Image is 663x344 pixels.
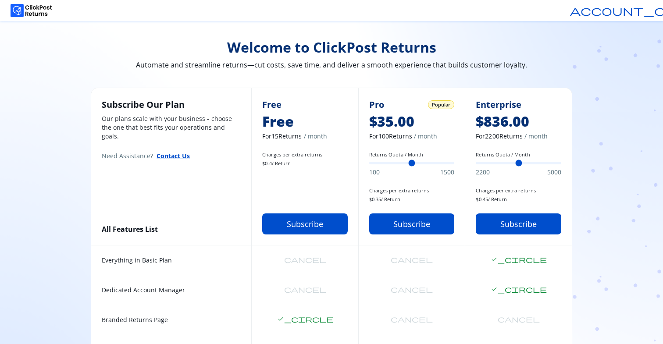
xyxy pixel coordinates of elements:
[102,99,241,111] h2: Subscribe Our Plan
[262,213,348,234] button: Subscribe
[102,152,153,160] span: Need Assistance?
[369,113,455,130] span: $35.00
[432,101,450,108] span: Popular
[157,151,190,160] button: Contact Us
[102,256,241,265] span: Everything in Basic Plan
[369,196,455,203] span: $ 0.35 / Return
[391,286,433,293] span: cancel
[391,256,433,263] span: cancel
[369,151,455,158] label: Returns Quota / Month
[262,99,282,111] span: Free
[491,256,547,263] span: check_circle
[391,316,433,323] span: cancel
[262,113,348,130] span: Free
[277,316,333,323] span: check_circle
[369,99,384,111] span: Pro
[102,224,158,234] span: All Features List
[476,187,561,194] span: Charges per extra returns
[284,256,326,263] span: cancel
[102,286,241,294] span: Dedicated Account Manager
[476,113,561,130] span: $836.00
[369,168,380,177] span: 100
[524,132,548,141] span: / month
[547,168,561,177] span: 5000
[476,196,561,203] span: $ 0.45 / Return
[476,213,561,234] button: Subscribe
[91,39,572,56] span: Welcome to ClickPost Returns
[369,132,455,141] span: For 100 Returns
[476,151,561,158] label: Returns Quota / Month
[91,60,572,70] span: Automate and streamline returns—cut costs, save time, and deliver a smooth experience that builds...
[476,132,561,141] span: For 2200 Returns
[102,316,241,324] span: Branded Returns Page
[102,114,241,141] p: Our plans scale with your business - choose the one that best fits your operations and goals.
[498,316,540,323] span: cancel
[476,99,521,111] span: Enterprise
[414,132,437,141] span: / month
[262,160,348,167] span: $ 0.4 / Return
[476,168,490,177] span: 2200
[284,286,326,293] span: cancel
[304,132,327,141] span: / month
[262,132,348,141] span: For 15 Returns
[369,187,455,194] span: Charges per extra returns
[369,213,455,234] button: Subscribe
[11,4,52,17] img: Logo
[491,286,547,293] span: check_circle
[262,151,348,158] span: Charges per extra returns
[440,168,454,177] span: 1500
